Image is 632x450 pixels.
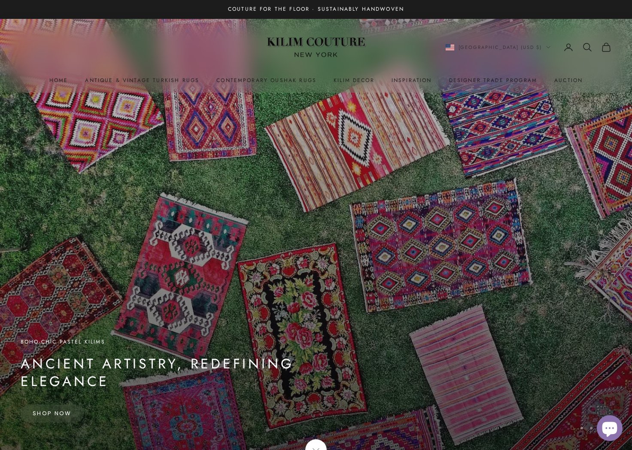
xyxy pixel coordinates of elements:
[216,76,316,85] a: Contemporary Oushak Rugs
[21,76,611,85] nav: Primary navigation
[21,337,355,346] p: Boho-Chic Pastel Kilims
[446,44,454,51] img: United States
[449,76,538,85] a: Designer Trade Program
[49,76,68,85] a: Home
[459,43,542,51] span: [GEOGRAPHIC_DATA] (USD $)
[228,5,404,14] p: Couture for the Floor · Sustainably Handwoven
[446,43,551,51] button: Change country or currency
[334,76,374,85] summary: Kilim Decor
[21,355,355,391] p: Ancient Artistry, Redefining Elegance
[85,76,199,85] a: Antique & Vintage Turkish Rugs
[262,27,370,68] img: Logo of Kilim Couture New York
[554,76,583,85] a: Auction
[21,404,84,423] a: Shop Now
[594,415,625,443] inbox-online-store-chat: Shopify online store chat
[446,42,612,52] nav: Secondary navigation
[392,76,432,85] a: Inspiration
